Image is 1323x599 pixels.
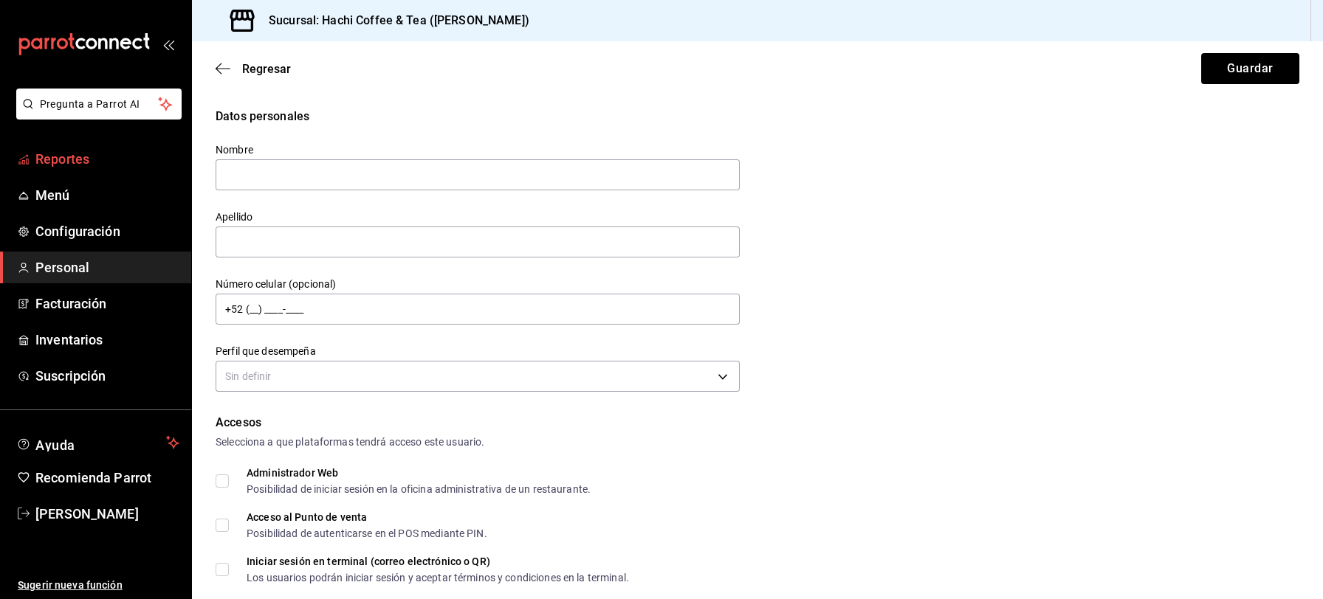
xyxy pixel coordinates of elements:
[216,212,740,222] label: Apellido
[40,97,159,112] span: Pregunta a Parrot AI
[247,484,591,494] div: Posibilidad de iniciar sesión en la oficina administrativa de un restaurante.
[216,361,740,392] div: Sin definir
[247,556,629,567] div: Iniciar sesión en terminal (correo electrónico o QR)
[257,12,529,30] h3: Sucursal: Hachi Coffee & Tea ([PERSON_NAME])
[216,346,740,356] label: Perfil que desempeña
[162,38,174,50] button: open_drawer_menu
[247,528,487,539] div: Posibilidad de autenticarse en el POS mediante PIN.
[247,512,487,522] div: Acceso al Punto de venta
[216,279,740,289] label: Número celular (opcional)
[1201,53,1299,84] button: Guardar
[216,145,740,155] label: Nombre
[35,468,179,488] span: Recomienda Parrot
[242,62,291,76] span: Regresar
[35,149,179,169] span: Reportes
[216,108,1299,125] div: Datos personales
[247,572,629,583] div: Los usuarios podrán iniciar sesión y aceptar términos y condiciones en la terminal.
[35,257,179,277] span: Personal
[35,185,179,205] span: Menú
[18,578,179,593] span: Sugerir nueva función
[247,468,591,478] div: Administrador Web
[216,62,291,76] button: Regresar
[35,221,179,241] span: Configuración
[216,414,1299,432] div: Accesos
[10,107,182,122] a: Pregunta a Parrot AI
[16,89,182,120] button: Pregunta a Parrot AI
[35,434,160,451] span: Ayuda
[35,366,179,386] span: Suscripción
[35,294,179,314] span: Facturación
[35,504,179,524] span: [PERSON_NAME]
[35,330,179,350] span: Inventarios
[216,434,1299,450] div: Selecciona a que plataformas tendrá acceso este usuario.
